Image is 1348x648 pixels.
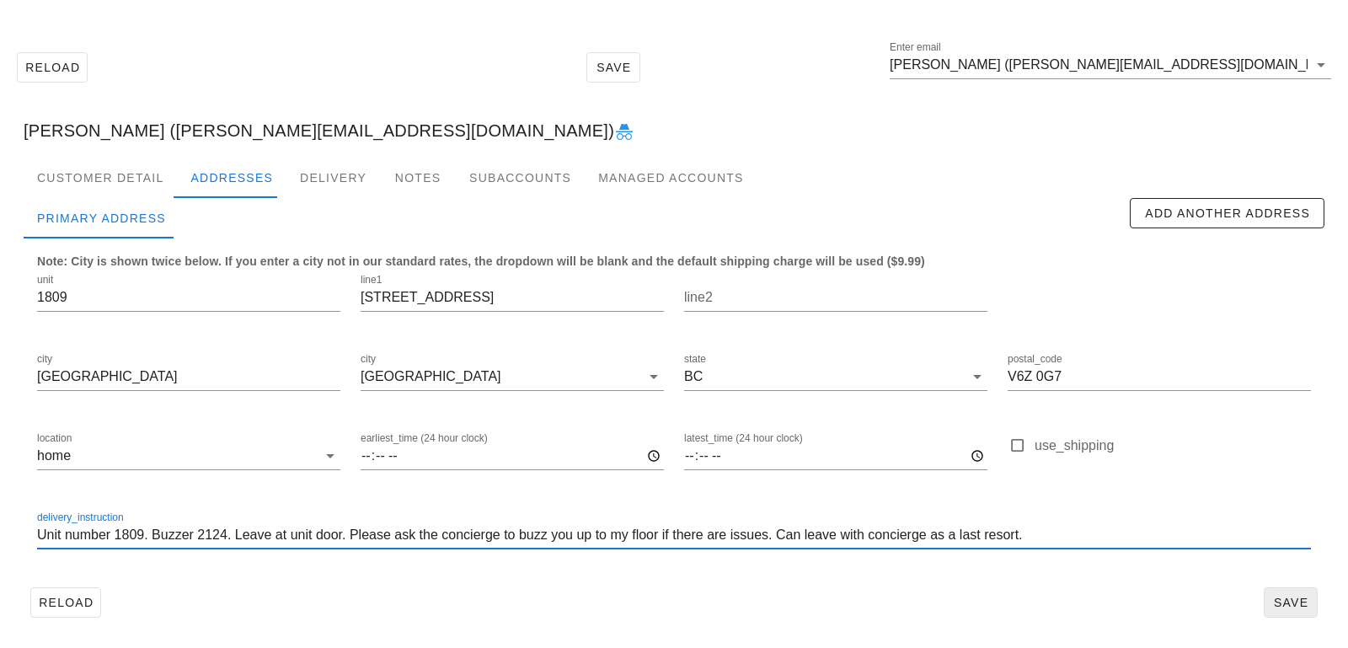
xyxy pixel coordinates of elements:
[24,158,177,198] div: Customer Detail
[37,511,124,524] label: delivery_instruction
[37,254,925,268] b: Note: City is shown twice below. If you enter a city not in our standard rates, the dropdown will...
[890,41,941,54] label: Enter email
[17,52,88,83] button: Reload
[1264,587,1318,618] button: Save
[37,442,340,469] div: locationhome
[1035,437,1311,454] label: use_shipping
[380,158,456,198] div: Notes
[177,158,286,198] div: Addresses
[361,369,501,384] div: [GEOGRAPHIC_DATA]
[10,104,1338,158] div: [PERSON_NAME] ([PERSON_NAME][EMAIL_ADDRESS][DOMAIN_NAME])
[585,158,757,198] div: Managed Accounts
[361,432,488,445] label: earliest_time (24 hour clock)
[286,158,380,198] div: Delivery
[456,158,585,198] div: Subaccounts
[30,587,101,618] button: Reload
[37,274,53,287] label: unit
[1144,206,1310,220] span: Add Another Address
[37,353,52,366] label: city
[1130,198,1324,228] button: Add Another Address
[1008,353,1062,366] label: postal_code
[684,353,706,366] label: state
[361,363,664,390] div: city[GEOGRAPHIC_DATA]
[684,369,703,384] div: BC
[684,432,803,445] label: latest_time (24 hour clock)
[684,363,987,390] div: stateBC
[361,274,382,287] label: line1
[24,198,179,238] div: Primary Address
[586,52,640,83] button: Save
[24,61,80,74] span: Reload
[37,448,71,463] div: home
[1271,596,1310,609] span: Save
[38,596,94,609] span: Reload
[594,61,633,74] span: Save
[37,432,72,445] label: location
[361,353,376,366] label: city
